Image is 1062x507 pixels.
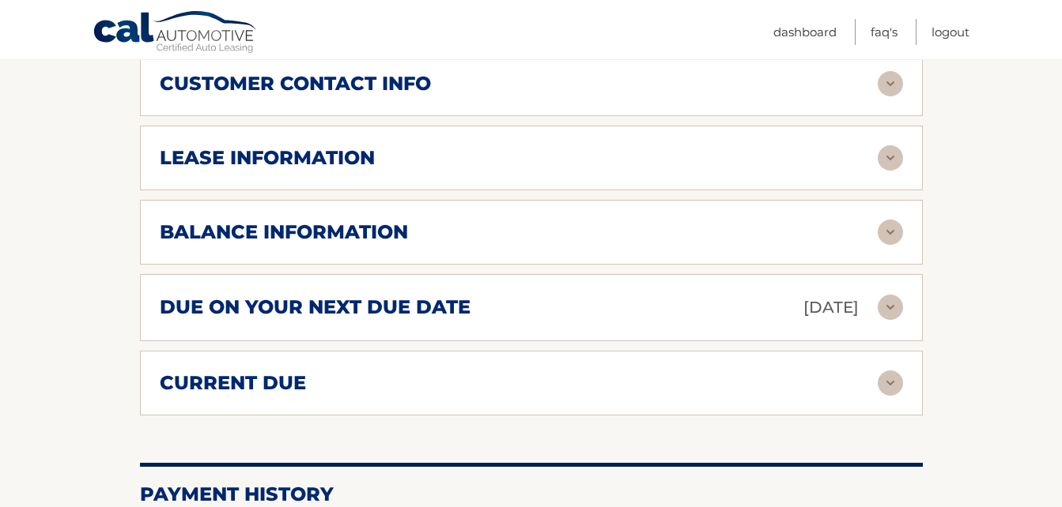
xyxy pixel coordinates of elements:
a: Dashboard [773,19,837,45]
a: Logout [932,19,969,45]
h2: current due [160,371,306,395]
h2: lease information [160,146,375,170]
img: accordion-rest.svg [878,295,903,320]
a: FAQ's [871,19,898,45]
img: accordion-rest.svg [878,71,903,96]
p: [DATE] [803,294,859,321]
h2: balance information [160,220,408,244]
img: accordion-rest.svg [878,220,903,245]
h2: customer contact info [160,72,431,96]
img: accordion-rest.svg [878,145,903,171]
h2: Payment History [140,483,923,506]
h2: due on your next due date [160,295,471,319]
img: accordion-rest.svg [878,370,903,396]
a: Cal Automotive [93,10,259,56]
